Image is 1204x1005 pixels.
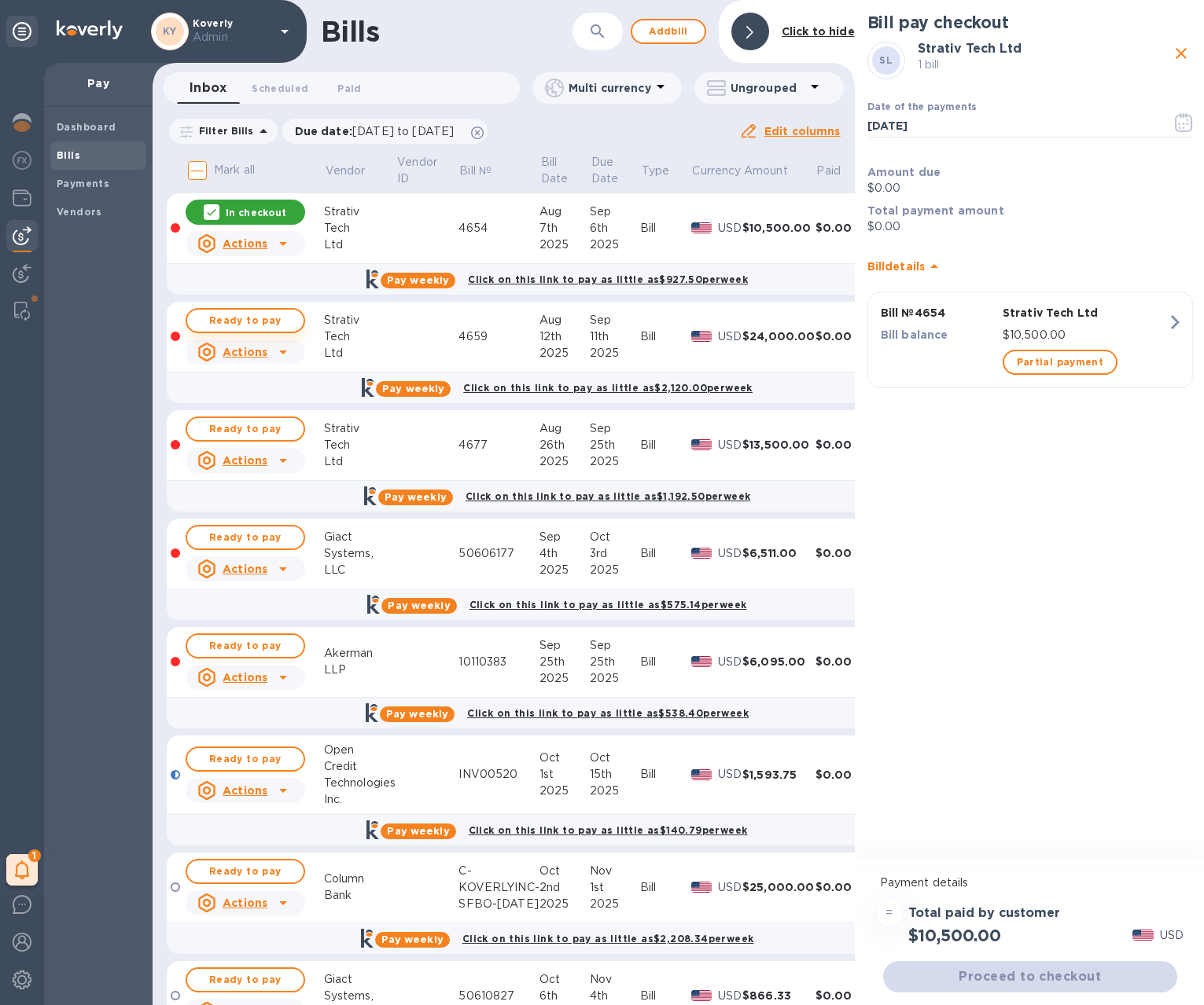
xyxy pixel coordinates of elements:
button: close [1169,42,1193,65]
img: USD [691,548,712,559]
p: Due Date [591,154,618,187]
div: 50610827 [458,988,539,1004]
div: Oct [539,863,590,879]
p: Pay [57,75,140,91]
div: 2025 [590,562,640,578]
span: Inbox [190,77,226,99]
span: Ready to pay [200,750,291,768]
b: Bill details [867,260,925,273]
div: 3rd [590,545,640,562]
p: $10,500.00 [1003,327,1167,343]
b: KY [163,25,177,37]
span: 1 [28,849,41,862]
b: Click on this link to pay as little as $2,120.00 per week [463,382,753,394]
span: Add bill [645,22,692,41]
p: Amount [744,163,788,179]
p: Admin [193,29,271,46]
span: Ready to pay [200,970,291,989]
div: $6,095.00 [742,654,816,669]
div: $0.00 [816,654,863,669]
span: Vendor [325,163,385,179]
div: Column [324,871,396,887]
b: Amount due [867,166,941,178]
div: 1st [539,766,590,783]
b: Pay weekly [385,491,447,503]
div: 2nd [539,879,590,896]
div: 2025 [590,783,640,799]
p: Paid [816,163,841,179]
span: Type [641,163,690,179]
div: Ltd [324,345,396,361]
img: Foreign exchange [13,151,31,170]
p: USD [718,766,742,783]
div: Due date:[DATE] to [DATE] [282,119,488,144]
p: Filter Bills [193,124,254,138]
button: Ready to pay [186,308,305,333]
div: Bill [640,545,691,562]
div: $0.00 [816,545,863,561]
div: Akerman [324,645,396,662]
p: $0.00 [867,180,1193,196]
div: 4th [539,545,590,562]
div: Tech [324,437,396,453]
span: Scheduled [252,80,308,97]
div: $1,593.75 [742,767,816,783]
img: USD [691,331,712,342]
b: Pay weekly [387,825,449,837]
img: USD [691,439,712,450]
p: Vendor [325,163,365,179]
div: 2025 [590,237,640,253]
div: Systems, [324,988,396,1004]
div: C-KOVERLYINC-SFBO-[DATE] [458,863,539,912]
div: 11th [590,328,640,345]
div: 4659 [458,328,539,345]
div: Strativ [324,420,396,437]
img: USD [691,769,712,780]
div: Aug [539,204,590,220]
b: Click to hide [782,25,855,38]
button: Partial payment [1003,350,1117,375]
span: Ready to pay [200,862,291,881]
div: 2025 [590,453,640,470]
span: Bill Date [541,154,589,187]
h1: Bills [321,15,379,48]
p: Currency [692,163,741,179]
div: 25th [539,654,590,670]
b: Strativ Tech Ltd [918,41,1022,56]
div: $866.33 [742,988,816,1003]
b: Click on this link to pay as little as $140.79 per week [469,824,748,836]
div: Oct [539,971,590,988]
div: Sep [539,529,590,545]
h2: $10,500.00 [908,926,1001,945]
div: Bill [640,328,691,345]
div: Bill [640,879,691,896]
div: 2025 [539,783,590,799]
span: [DATE] to [DATE] [352,125,454,138]
label: Date of the payments [867,103,976,112]
p: Vendor ID [397,154,437,187]
div: $25,000.00 [742,879,816,895]
div: 1st [590,879,640,896]
div: 2025 [539,237,590,253]
div: $6,511.00 [742,545,816,561]
div: Bill [640,654,691,670]
div: Credit [324,758,396,775]
div: Aug [539,420,590,437]
b: Total payment amount [867,204,1004,217]
div: 2025 [590,896,640,912]
img: USD [691,656,712,667]
p: USD [718,437,742,453]
div: Strativ [324,204,396,220]
div: Giact [324,529,396,545]
div: 12th [539,328,590,345]
p: Ungrouped [731,80,805,96]
p: Bill № [460,163,492,179]
span: Ready to pay [200,528,291,547]
span: Amount [744,163,808,179]
p: USD [718,879,742,896]
u: Actions [223,563,267,575]
div: Oct [539,750,590,766]
p: Type [641,163,669,179]
div: $0.00 [816,328,863,344]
